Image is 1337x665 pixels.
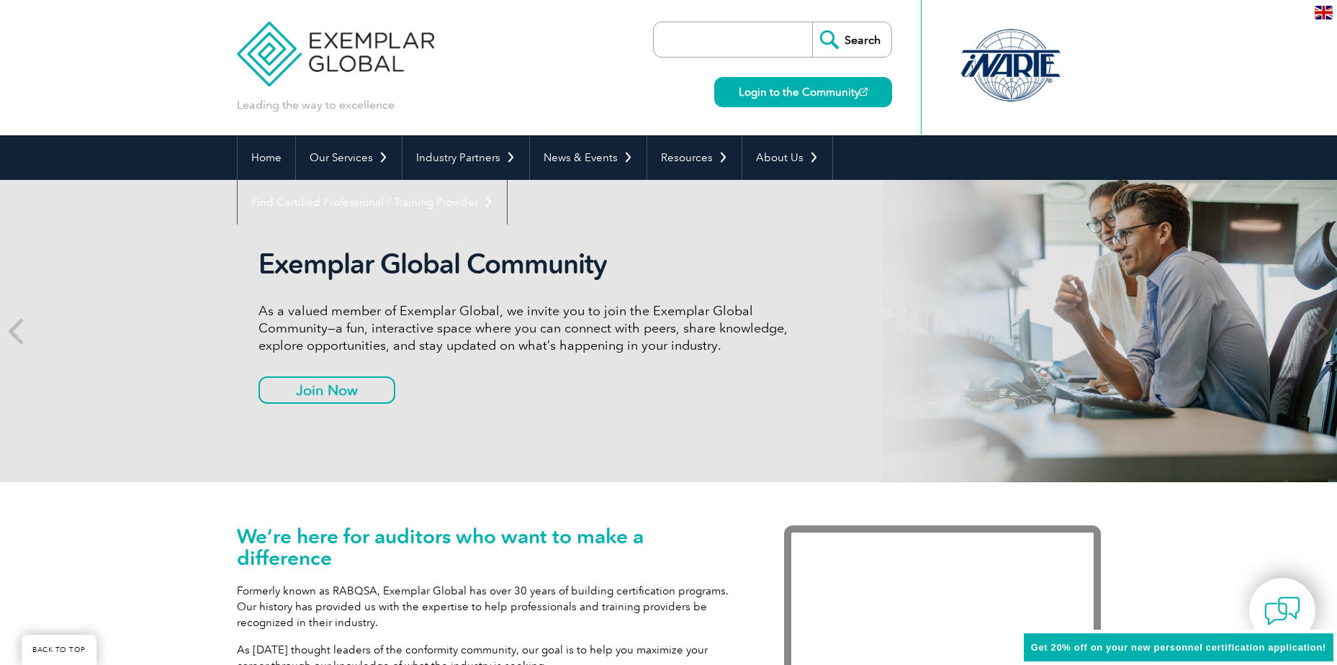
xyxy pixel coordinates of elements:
[1315,6,1333,19] img: en
[296,135,402,180] a: Our Services
[237,525,741,569] h1: We’re here for auditors who want to make a difference
[258,302,798,354] p: As a valued member of Exemplar Global, we invite you to join the Exemplar Global Community—a fun,...
[647,135,742,180] a: Resources
[237,97,395,113] p: Leading the way to excellence
[1264,593,1300,629] img: contact-chat.png
[238,180,507,225] a: Find Certified Professional / Training Provider
[258,376,395,404] a: Join Now
[22,635,96,665] a: BACK TO TOP
[402,135,529,180] a: Industry Partners
[742,135,832,180] a: About Us
[812,22,891,57] input: Search
[530,135,647,180] a: News & Events
[237,583,741,630] p: Formerly known as RABQSA, Exemplar Global has over 30 years of building certification programs. O...
[1031,642,1326,653] span: Get 20% off on your new personnel certification application!
[860,88,868,96] img: open_square.png
[258,248,798,281] h2: Exemplar Global Community
[714,77,892,107] a: Login to the Community
[238,135,295,180] a: Home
